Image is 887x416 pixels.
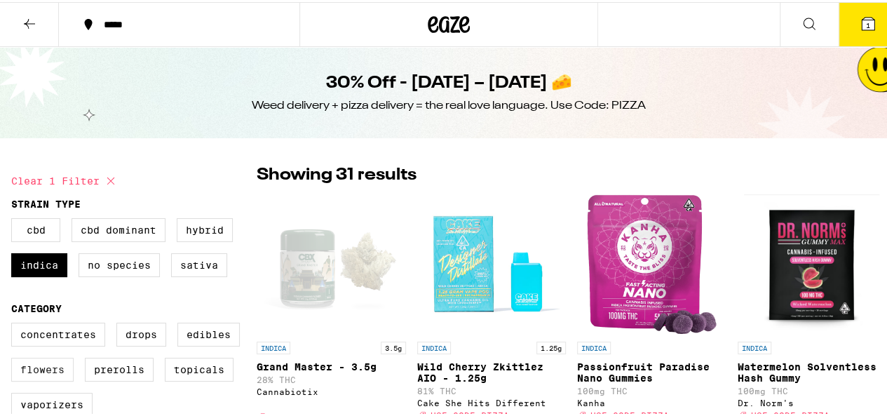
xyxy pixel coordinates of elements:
div: Weed delivery + pizza delivery = the real love language. Use Code: PIZZA [252,96,646,112]
label: Topicals [165,356,233,380]
label: Concentrates [11,321,105,344]
p: INDICA [738,340,771,352]
p: Showing 31 results [257,161,417,185]
p: Passionfruit Paradise Nano Gummies [577,359,726,382]
img: Kanha - Passionfruit Paradise Nano Gummies [586,192,717,333]
p: INDICA [417,340,451,352]
legend: Category [11,301,62,312]
label: Flowers [11,356,74,380]
h1: 30% Off - [DATE] – [DATE] 🧀 [326,69,572,93]
div: Dr. Norm's [738,396,887,405]
label: No Species [79,251,160,275]
label: Drops [116,321,166,344]
span: 1 [866,19,870,27]
button: Clear 1 filter [11,161,119,196]
div: Kanha [577,396,726,405]
div: Cake She Hits Different [417,396,567,405]
p: Watermelon Solventless Hash Gummy [738,359,887,382]
p: 100mg THC [738,384,887,394]
p: 28% THC [257,373,406,382]
label: Sativa [171,251,227,275]
p: 100mg THC [577,384,726,394]
label: Indica [11,251,67,275]
p: Grand Master - 3.5g [257,359,406,370]
img: Dr. Norm's - Watermelon Solventless Hash Gummy [744,192,879,333]
label: Edibles [177,321,240,344]
p: INDICA [257,340,290,352]
p: 1.25g [536,340,566,352]
label: Hybrid [177,216,233,240]
label: Vaporizers [11,391,93,415]
p: INDICA [577,340,611,352]
div: Cannabiotix [257,385,406,394]
p: 81% THC [417,384,567,394]
img: Cake She Hits Different - Wild Cherry Zkittlez AIO - 1.25g [421,192,562,333]
label: CBD [11,216,60,240]
p: Wild Cherry Zkittlez AIO - 1.25g [417,359,567,382]
label: CBD Dominant [72,216,165,240]
legend: Strain Type [11,196,81,208]
label: Prerolls [85,356,154,380]
p: 3.5g [381,340,406,352]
